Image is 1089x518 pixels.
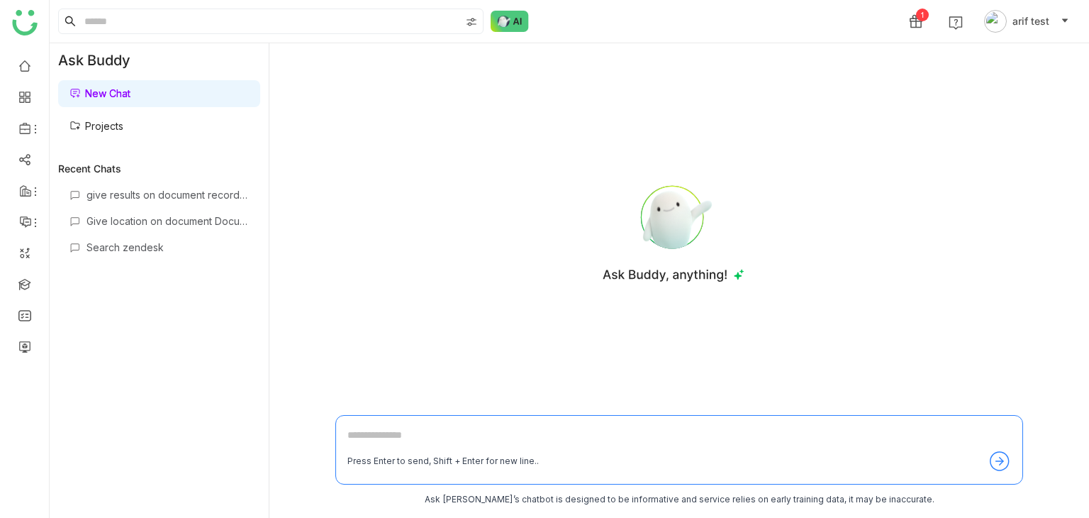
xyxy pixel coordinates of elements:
[86,189,249,201] div: give results on document recording
[58,162,260,175] div: Recent Chats
[86,241,249,253] div: Search zendesk
[1012,13,1049,29] span: arif test
[86,215,249,227] div: Give location on document Document recording
[466,16,477,28] img: search-type.svg
[347,455,539,468] div: Press Enter to send, Shift + Enter for new line..
[69,120,123,132] a: Projects
[335,493,1023,507] div: Ask [PERSON_NAME]’s chatbot is designed to be informative and service relies on early training da...
[69,87,130,99] a: New Chat
[50,43,269,77] div: Ask Buddy
[949,16,963,30] img: help.svg
[984,10,1007,33] img: avatar
[981,10,1072,33] button: arif test
[916,9,929,21] div: 1
[491,11,529,32] img: ask-buddy-normal.svg
[12,10,38,35] img: logo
